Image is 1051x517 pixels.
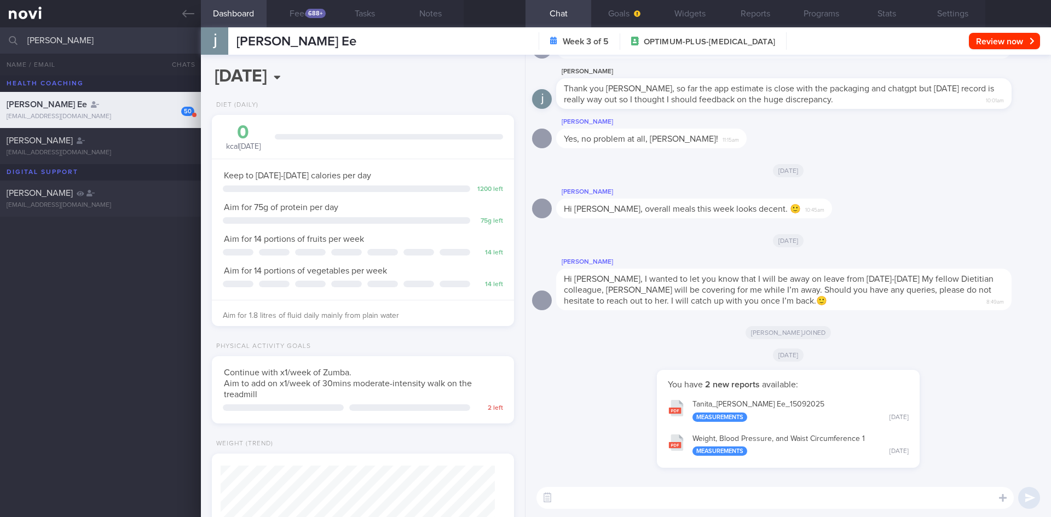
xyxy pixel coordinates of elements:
div: Measurements [692,446,747,456]
button: Weight, Blood Pressure, and Waist Circumference 1 Measurements [DATE] [662,427,914,462]
p: You have available: [668,379,909,390]
div: Measurements [692,413,747,422]
span: Aim to add on x1/week of 30mins moderate-intensity walk on the treadmill [224,379,472,399]
div: kcal [DATE] [223,123,264,152]
span: 10:45am [805,204,824,214]
span: 10:01am [986,94,1004,104]
span: 11:15am [723,133,739,144]
div: Weight (Trend) [212,440,273,448]
div: Physical Activity Goals [212,342,311,351]
span: 8:49am [986,295,1004,306]
span: Hi [PERSON_NAME], I wanted to let you know that I will be away on leave from [DATE]-[DATE] My fel... [564,275,994,305]
div: [EMAIL_ADDRESS][DOMAIN_NAME] [7,149,194,157]
div: [PERSON_NAME] [556,185,865,199]
span: Aim for 14 portions of vegetables per week [224,266,387,275]
div: [PERSON_NAME] [556,115,779,129]
span: OPTIMUM-PLUS-[MEDICAL_DATA] [644,37,775,48]
div: Diet (Daily) [212,101,258,109]
strong: 2 new reports [703,380,762,389]
div: 1200 left [476,185,503,194]
span: [PERSON_NAME] joined [746,326,831,339]
span: Aim for 1.8 litres of fluid daily mainly from plain water [223,312,399,320]
div: Tanita_ [PERSON_NAME] Ee_ 15092025 [692,400,909,422]
div: 50 [181,107,194,116]
button: Chats [157,54,201,75]
div: [DATE] [890,414,909,422]
div: 14 left [476,249,503,257]
span: [PERSON_NAME] Ee [236,35,356,48]
strong: Week 3 of 5 [563,36,609,47]
div: 14 left [476,281,503,289]
span: [PERSON_NAME] [7,189,73,197]
span: Thank you [PERSON_NAME], so far the app estimate is close with the packaging and chatgpt but [DAT... [564,84,994,104]
span: [DATE] [773,234,804,247]
span: Hi [PERSON_NAME], overall meals this week looks decent. 🙂 [564,205,801,213]
span: Keep to [DATE]-[DATE] calories per day [224,171,371,180]
span: [PERSON_NAME] [7,136,73,145]
div: [PERSON_NAME] [556,65,1044,78]
div: [EMAIL_ADDRESS][DOMAIN_NAME] [7,113,194,121]
span: Aim for 14 portions of fruits per week [224,235,364,243]
button: Tanita_[PERSON_NAME] Ee_15092025 Measurements [DATE] [662,393,914,427]
div: 688+ [305,9,326,18]
span: [DATE] [773,164,804,177]
div: 75 g left [476,217,503,225]
div: [PERSON_NAME] [556,255,1044,269]
div: 0 [223,123,264,142]
div: [EMAIL_ADDRESS][DOMAIN_NAME] [7,201,194,210]
span: Continue with x1/week of Zumba. [224,368,351,377]
span: Aim for 75g of protein per day [224,203,338,212]
span: [DATE] [773,348,804,362]
div: 2 left [476,404,503,413]
button: Review now [969,33,1040,49]
div: [DATE] [890,448,909,456]
span: Yes, no problem at all, [PERSON_NAME]! [564,135,718,143]
span: [PERSON_NAME] Ee [7,100,87,109]
div: Weight, Blood Pressure, and Waist Circumference 1 [692,434,909,456]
